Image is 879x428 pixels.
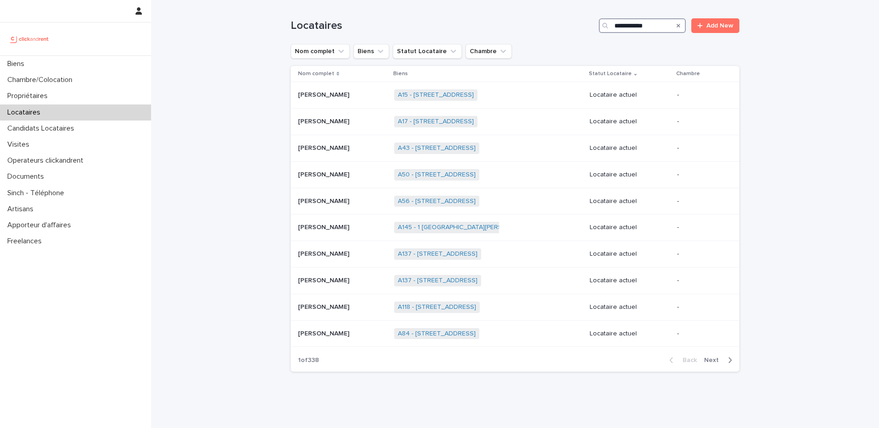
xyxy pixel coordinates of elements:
[291,82,739,109] tr: [PERSON_NAME][PERSON_NAME] A15 - [STREET_ADDRESS] Locataire actuel-
[291,294,739,320] tr: [PERSON_NAME][PERSON_NAME] A118 - [STREET_ADDRESS] Locataire actuel-
[590,91,670,99] p: Locataire actuel
[4,221,78,230] p: Apporteur d'affaires
[7,30,52,48] img: UCB0brd3T0yccxBKYDjQ
[298,196,351,205] p: [PERSON_NAME]
[599,18,686,33] input: Search
[398,224,577,231] a: A145 - 1 [GEOGRAPHIC_DATA][PERSON_NAME], Thiais 94320
[677,224,725,231] p: -
[298,328,351,338] p: [PERSON_NAME]
[677,118,725,126] p: -
[298,116,351,126] p: [PERSON_NAME]
[298,89,351,99] p: [PERSON_NAME]
[291,161,739,188] tr: [PERSON_NAME][PERSON_NAME] A50 - [STREET_ADDRESS] Locataire actuel-
[590,250,670,258] p: Locataire actuel
[398,91,474,99] a: A15 - [STREET_ADDRESS]
[298,69,334,79] p: Nom complet
[4,140,37,149] p: Visites
[4,108,48,117] p: Locataires
[398,277,477,285] a: A137 - [STREET_ADDRESS]
[677,198,725,205] p: -
[677,250,725,258] p: -
[353,44,389,59] button: Biens
[704,357,724,363] span: Next
[398,250,477,258] a: A137 - [STREET_ADDRESS]
[676,69,700,79] p: Chambre
[398,330,476,338] a: A84 - [STREET_ADDRESS]
[466,44,512,59] button: Chambre
[291,267,739,294] tr: [PERSON_NAME][PERSON_NAME] A137 - [STREET_ADDRESS] Locataire actuel-
[4,76,80,84] p: Chambre/Colocation
[4,156,91,165] p: Operateurs clickandrent
[398,303,476,311] a: A118 - [STREET_ADDRESS]
[677,277,725,285] p: -
[4,237,49,246] p: Freelances
[4,189,71,198] p: Sinch - Téléphone
[298,275,351,285] p: [PERSON_NAME]
[589,69,632,79] p: Statut Locataire
[590,198,670,205] p: Locataire actuel
[4,124,81,133] p: Candidats Locataires
[291,19,595,33] h1: Locataires
[590,277,670,285] p: Locataire actuel
[4,172,51,181] p: Documents
[677,330,725,338] p: -
[677,91,725,99] p: -
[4,205,41,214] p: Artisans
[298,302,351,311] p: [PERSON_NAME]
[291,241,739,268] tr: [PERSON_NAME][PERSON_NAME] A137 - [STREET_ADDRESS] Locataire actuel-
[677,144,725,152] p: -
[700,356,739,364] button: Next
[590,171,670,179] p: Locataire actuel
[291,44,350,59] button: Nom complet
[590,144,670,152] p: Locataire actuel
[393,69,408,79] p: Biens
[590,330,670,338] p: Locataire actuel
[662,356,700,364] button: Back
[298,222,351,231] p: [PERSON_NAME]
[677,171,725,179] p: -
[291,109,739,135] tr: [PERSON_NAME][PERSON_NAME] A17 - [STREET_ADDRESS] Locataire actuel-
[706,22,733,29] span: Add New
[4,60,32,68] p: Biens
[590,118,670,126] p: Locataire actuel
[298,169,351,179] p: [PERSON_NAME]
[291,214,739,241] tr: [PERSON_NAME][PERSON_NAME] A145 - 1 [GEOGRAPHIC_DATA][PERSON_NAME], Thiais 94320 Locataire actuel-
[291,188,739,214] tr: [PERSON_NAME][PERSON_NAME] A56 - [STREET_ADDRESS] Locataire actuel-
[4,92,55,100] p: Propriétaires
[291,349,326,372] p: 1 of 338
[291,135,739,161] tr: [PERSON_NAME][PERSON_NAME] A43 - [STREET_ADDRESS] Locataire actuel-
[398,118,474,126] a: A17 - [STREET_ADDRESS]
[298,143,351,152] p: [PERSON_NAME]
[590,303,670,311] p: Locataire actuel
[291,320,739,347] tr: [PERSON_NAME][PERSON_NAME] A84 - [STREET_ADDRESS] Locataire actuel-
[393,44,462,59] button: Statut Locataire
[398,144,476,152] a: A43 - [STREET_ADDRESS]
[298,248,351,258] p: [PERSON_NAME]
[677,303,725,311] p: -
[677,357,697,363] span: Back
[398,171,476,179] a: A50 - [STREET_ADDRESS]
[590,224,670,231] p: Locataire actuel
[691,18,739,33] a: Add New
[398,198,476,205] a: A56 - [STREET_ADDRESS]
